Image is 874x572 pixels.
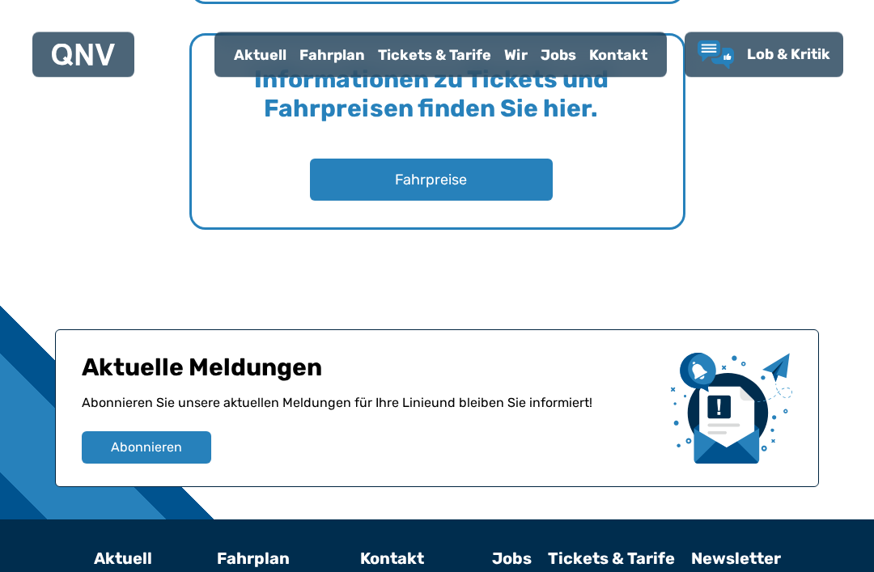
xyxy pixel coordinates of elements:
[492,549,532,569] a: Jobs
[293,34,371,76] a: Fahrplan
[111,439,182,458] span: Abonnieren
[227,34,293,76] a: Aktuell
[360,549,424,569] a: Kontakt
[691,549,781,569] a: Newsletter
[217,549,290,569] a: Fahrplan
[671,354,792,464] img: newsletter
[82,432,211,464] button: Abonnieren
[371,34,498,76] a: Tickets & Tarife
[52,39,115,71] a: QNV Logo
[498,34,534,76] a: Wir
[82,394,658,432] p: Abonnieren Sie unsere aktuellen Meldungen für Ihre Linie und bleiben Sie informiert!
[94,549,152,569] a: Aktuell
[310,159,553,201] button: Fahrpreise
[52,44,115,66] img: QNV Logo
[82,354,658,394] h1: Aktuelle Meldungen
[583,34,654,76] a: Kontakt
[534,34,583,76] a: Jobs
[548,549,675,569] a: Tickets & Tarife
[698,40,830,70] a: Lob & Kritik
[214,66,649,124] h4: Informationen zu Tickets und Fahrpreisen finden Sie hier.
[747,45,830,63] span: Lob & Kritik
